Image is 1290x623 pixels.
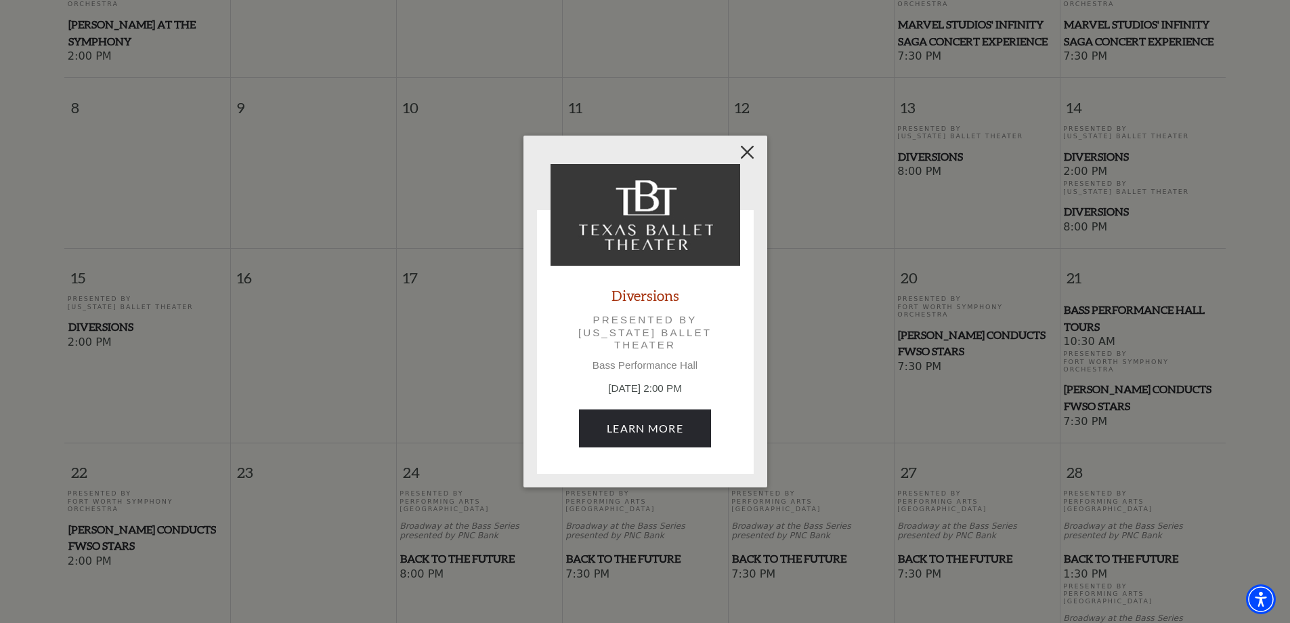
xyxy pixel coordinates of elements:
[551,359,740,371] p: Bass Performance Hall
[611,286,679,304] a: Diversions
[551,164,740,266] img: Diversions
[1246,584,1276,614] div: Accessibility Menu
[551,381,740,397] p: [DATE] 2:00 PM
[569,314,721,351] p: Presented by [US_STATE] Ballet Theater
[579,409,711,447] a: March 15, 2:00 PM Learn More
[734,139,760,165] button: Close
